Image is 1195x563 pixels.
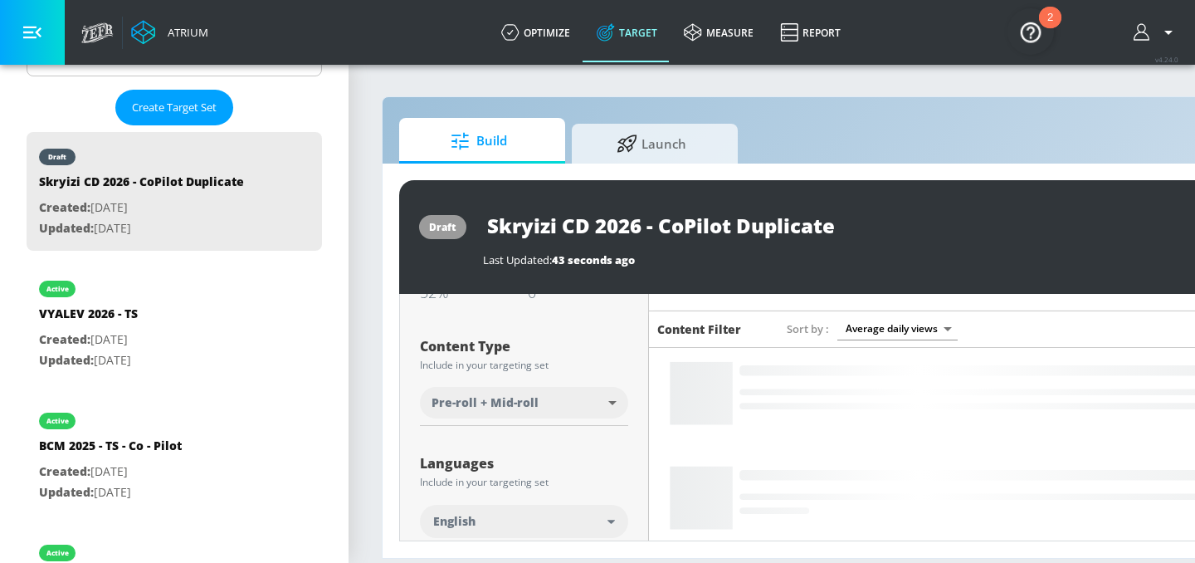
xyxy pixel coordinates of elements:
span: English [433,513,476,530]
div: activeVYALEV 2026 - TSCreated:[DATE]Updated:[DATE] [27,264,322,383]
div: Languages [420,457,628,470]
p: [DATE] [39,350,138,371]
div: Include in your targeting set [420,477,628,487]
div: draft [48,153,66,161]
div: active [46,549,69,557]
div: active [46,285,69,293]
a: Atrium [131,20,208,45]
span: Sort by [787,321,829,336]
div: Average daily views [837,317,958,340]
div: activeBCM 2025 - TS - Co - PilotCreated:[DATE]Updated:[DATE] [27,396,322,515]
div: active [46,417,69,425]
span: Created: [39,331,90,347]
div: draft [429,220,456,234]
div: draftSkryizi CD 2026 - CoPilot DuplicateCreated:[DATE]Updated:[DATE] [27,132,322,251]
span: Create Target Set [132,98,217,117]
div: 2 [1047,17,1053,39]
span: Build [416,121,542,161]
span: Updated: [39,220,94,236]
span: Updated: [39,484,94,500]
a: Target [583,2,671,62]
div: Include in your targeting set [420,360,628,370]
a: measure [671,2,767,62]
span: Created: [39,199,90,215]
a: Report [767,2,854,62]
span: Launch [588,124,715,164]
div: VYALEV 2026 - TS [39,306,138,330]
button: Open Resource Center, 2 new notifications [1007,8,1054,55]
span: Pre-roll + Mid-roll [432,394,539,411]
div: BCM 2025 - TS - Co - Pilot [39,438,182,462]
span: v 4.24.0 [1155,55,1178,64]
h6: Content Filter [657,321,741,337]
div: Skryizi CD 2026 - CoPilot Duplicate [39,174,244,198]
div: Atrium [161,25,208,40]
span: 43 seconds ago [552,252,635,267]
p: [DATE] [39,330,138,350]
span: Updated: [39,352,94,368]
span: Created: [39,463,90,479]
p: [DATE] [39,218,244,239]
p: [DATE] [39,198,244,218]
div: Content Type [420,340,628,353]
a: optimize [488,2,583,62]
button: Create Target Set [115,90,233,125]
div: English [420,505,628,538]
p: [DATE] [39,462,182,482]
p: [DATE] [39,482,182,503]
